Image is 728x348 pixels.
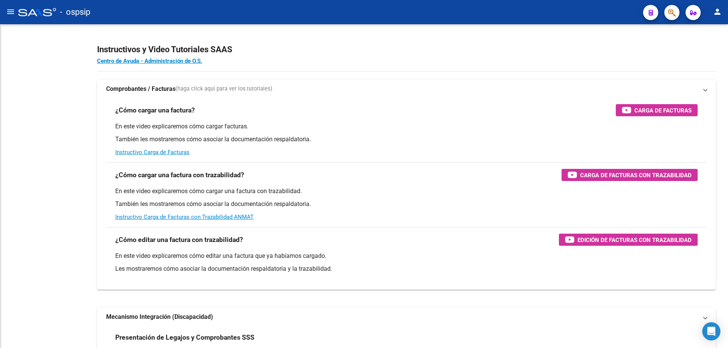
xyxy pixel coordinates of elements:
p: También les mostraremos cómo asociar la documentación respaldatoria. [115,135,698,144]
p: También les mostraremos cómo asociar la documentación respaldatoria. [115,200,698,208]
h3: ¿Cómo cargar una factura con trazabilidad? [115,170,244,180]
mat-icon: person [713,7,722,16]
h3: Presentación de Legajos y Comprobantes SSS [115,332,254,343]
p: En este video explicaremos cómo editar una factura que ya habíamos cargado. [115,252,698,260]
button: Carga de Facturas [616,104,698,116]
h3: ¿Cómo editar una factura con trazabilidad? [115,234,243,245]
button: Carga de Facturas con Trazabilidad [562,169,698,181]
strong: Mecanismo Integración (Discapacidad) [106,313,213,321]
span: Carga de Facturas [634,106,692,115]
div: Comprobantes / Facturas(haga click aquí para ver los tutoriales) [97,98,716,290]
mat-expansion-panel-header: Mecanismo Integración (Discapacidad) [97,308,716,326]
span: (haga click aquí para ver los tutoriales) [176,85,272,93]
p: En este video explicaremos cómo cargar facturas. [115,122,698,131]
mat-icon: menu [6,7,15,16]
h2: Instructivos y Video Tutoriales SAAS [97,42,716,57]
p: Les mostraremos cómo asociar la documentación respaldatoria y la trazabilidad. [115,265,698,273]
span: Edición de Facturas con Trazabilidad [577,235,692,245]
button: Edición de Facturas con Trazabilidad [559,234,698,246]
mat-expansion-panel-header: Comprobantes / Facturas(haga click aquí para ver los tutoriales) [97,80,716,98]
strong: Comprobantes / Facturas [106,85,176,93]
a: Instructivo Carga de Facturas con Trazabilidad ANMAT [115,214,254,220]
a: Instructivo Carga de Facturas [115,149,190,156]
h3: ¿Cómo cargar una factura? [115,105,195,115]
div: Open Intercom Messenger [702,322,720,340]
span: - ospsip [60,4,90,20]
span: Carga de Facturas con Trazabilidad [580,170,692,180]
a: Centro de Ayuda - Administración de O.S. [97,58,202,64]
p: En este video explicaremos cómo cargar una factura con trazabilidad. [115,187,698,195]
